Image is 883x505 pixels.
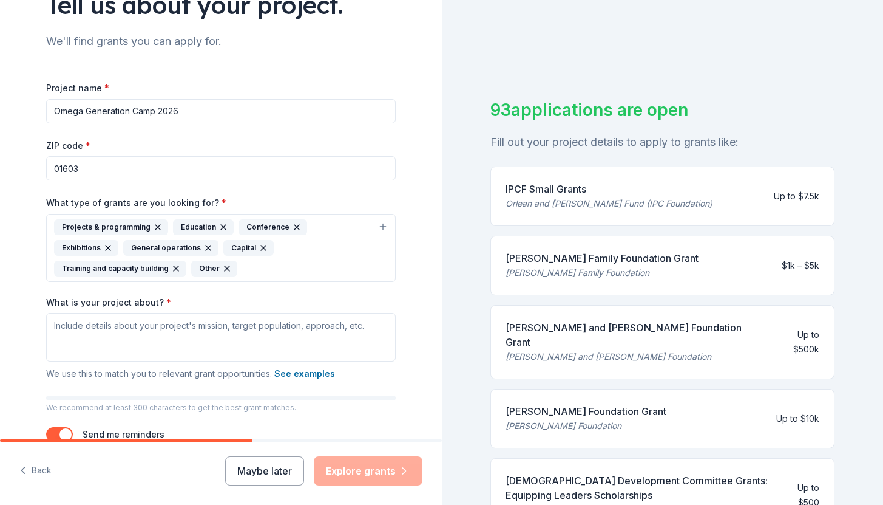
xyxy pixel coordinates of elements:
div: [DEMOGRAPHIC_DATA] Development Committee Grants: Equipping Leaders Scholarships [506,473,780,503]
label: Project name [46,82,109,94]
div: General operations [123,240,218,256]
div: Conference [239,219,307,235]
label: ZIP code [46,140,90,152]
span: We use this to match you to relevant grant opportunities. [46,368,335,379]
div: Fill out your project details to apply to grants like: [490,132,835,152]
div: Training and capacity building [54,261,186,277]
label: What type of grants are you looking for? [46,197,226,209]
button: See examples [274,366,335,381]
div: IPCF Small Grants [506,182,712,196]
div: Up to $10k [776,411,819,426]
label: Send me reminders [83,429,164,439]
label: What is your project about? [46,297,171,309]
div: [PERSON_NAME] Foundation Grant [506,404,666,419]
div: Up to $7.5k [774,189,819,204]
div: Projects & programming [54,219,168,235]
p: We recommend at least 300 characters to get the best grant matches. [46,403,396,413]
input: 12345 (U.S. only) [46,156,396,180]
div: 93 applications are open [490,97,835,123]
div: Education [173,219,234,235]
div: Exhibitions [54,240,118,256]
button: Back [19,458,52,484]
div: [PERSON_NAME] and [PERSON_NAME] Foundation [506,349,761,364]
button: Maybe later [225,456,304,486]
div: Other [191,261,237,277]
div: [PERSON_NAME] Foundation [506,419,666,433]
input: After school program [46,99,396,123]
div: [PERSON_NAME] and [PERSON_NAME] Foundation Grant [506,320,761,349]
div: Capital [223,240,274,256]
button: Projects & programmingEducationConferenceExhibitionsGeneral operationsCapitalTraining and capacit... [46,214,396,282]
div: We'll find grants you can apply for. [46,32,396,51]
div: [PERSON_NAME] Family Foundation Grant [506,251,699,266]
div: $1k – $5k [782,258,819,273]
div: Orlean and [PERSON_NAME] Fund (IPC Foundation) [506,196,712,211]
div: Up to $500k [770,328,819,357]
div: [PERSON_NAME] Family Foundation [506,266,699,280]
